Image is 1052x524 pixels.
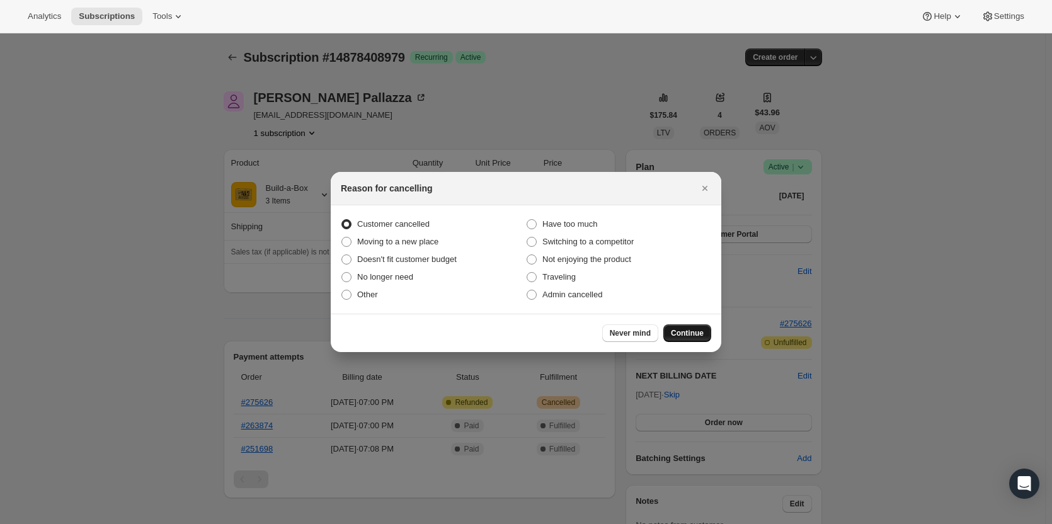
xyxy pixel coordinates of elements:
button: Tools [145,8,192,25]
span: Moving to a new place [357,237,438,246]
span: Admin cancelled [542,290,602,299]
span: Doesn't fit customer budget [357,254,457,264]
div: Open Intercom Messenger [1009,469,1039,499]
span: Traveling [542,272,576,282]
span: Customer cancelled [357,219,430,229]
span: Help [934,11,951,21]
button: Never mind [602,324,658,342]
span: Never mind [610,328,651,338]
span: Not enjoying the product [542,254,631,264]
span: Analytics [28,11,61,21]
span: Have too much [542,219,597,229]
span: Settings [994,11,1024,21]
span: Continue [671,328,704,338]
button: Continue [663,324,711,342]
button: Subscriptions [71,8,142,25]
button: Help [913,8,971,25]
span: Other [357,290,378,299]
span: No longer need [357,272,413,282]
span: Subscriptions [79,11,135,21]
button: Analytics [20,8,69,25]
button: Close [696,179,714,197]
button: Settings [974,8,1032,25]
span: Switching to a competitor [542,237,634,246]
h2: Reason for cancelling [341,182,432,195]
span: Tools [152,11,172,21]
